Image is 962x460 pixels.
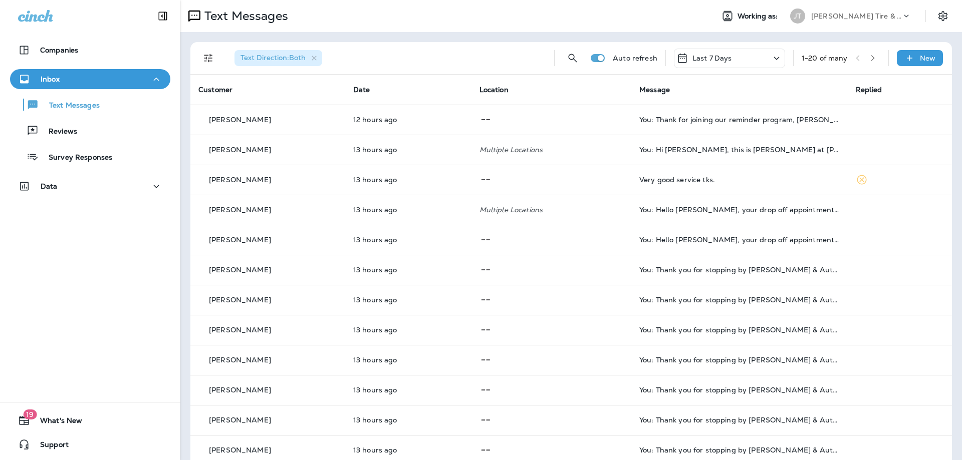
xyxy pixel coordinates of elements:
[353,116,463,124] p: Sep 3, 2025 06:21 PM
[920,54,935,62] p: New
[353,146,463,154] p: Sep 3, 2025 05:37 PM
[30,440,69,452] span: Support
[10,40,170,60] button: Companies
[23,409,37,419] span: 19
[10,176,170,196] button: Data
[10,410,170,430] button: 19What's New
[41,182,58,190] p: Data
[811,12,901,20] p: [PERSON_NAME] Tire & Auto
[209,146,271,154] p: [PERSON_NAME]
[40,46,78,54] p: Companies
[209,206,271,214] p: [PERSON_NAME]
[353,416,463,424] p: Sep 3, 2025 04:58 PM
[200,9,288,24] p: Text Messages
[353,296,463,304] p: Sep 3, 2025 04:58 PM
[639,85,670,94] span: Message
[10,434,170,454] button: Support
[563,48,583,68] button: Search Messages
[209,116,271,124] p: [PERSON_NAME]
[639,356,840,364] div: You: Thank you for stopping by Jensen Tire & Auto - Gretna. Please take 30 seconds to leave us a ...
[209,386,271,394] p: [PERSON_NAME]
[149,6,177,26] button: Collapse Sidebar
[353,386,463,394] p: Sep 3, 2025 04:58 PM
[30,416,82,428] span: What's New
[39,101,100,111] p: Text Messages
[353,85,370,94] span: Date
[353,176,463,184] p: Sep 3, 2025 05:37 PM
[209,176,271,184] p: [PERSON_NAME]
[241,53,306,62] span: Text Direction : Both
[353,326,463,334] p: Sep 3, 2025 04:58 PM
[41,75,60,83] p: Inbox
[639,236,840,244] div: You: Hello Linda, your drop off appointment at Jensen Tire & Auto is tomorrow. Reschedule? Call +...
[802,54,848,62] div: 1 - 20 of many
[934,7,952,25] button: Settings
[353,266,463,274] p: Sep 3, 2025 04:58 PM
[639,146,840,154] div: You: Hi John, this is Jeremy at Jensen Tire. I got your quote in my email and can confirm that 8:...
[738,12,780,21] span: Working as:
[613,54,657,62] p: Auto refresh
[209,356,271,364] p: [PERSON_NAME]
[639,176,840,184] div: Very good service tks.
[198,85,232,94] span: Customer
[353,356,463,364] p: Sep 3, 2025 04:58 PM
[39,127,77,137] p: Reviews
[39,153,112,163] p: Survey Responses
[639,116,840,124] div: You: Thank for joining our reminder program, Janeen you'll receive reminders when your vehicle is...
[10,69,170,89] button: Inbox
[209,236,271,244] p: [PERSON_NAME]
[639,446,840,454] div: You: Thank you for stopping by Jensen Tire & Auto - LaVista. Please take 30 seconds to leave us a...
[639,266,840,274] div: You: Thank you for stopping by Jensen Tire & Auto - South 96th Street. Please take 30 seconds to ...
[353,236,463,244] p: Sep 3, 2025 05:17 PM
[353,446,463,454] p: Sep 3, 2025 04:58 PM
[10,94,170,115] button: Text Messages
[479,85,509,94] span: Location
[692,54,732,62] p: Last 7 Days
[856,85,882,94] span: Replied
[209,326,271,334] p: [PERSON_NAME]
[790,9,805,24] div: JT
[209,446,271,454] p: [PERSON_NAME]
[10,146,170,167] button: Survey Responses
[639,326,840,334] div: You: Thank you for stopping by Jensen Tire & Auto - L Street. Please take 30 seconds to leave us ...
[479,146,623,154] p: Multiple Locations
[209,266,271,274] p: [PERSON_NAME]
[353,206,463,214] p: Sep 3, 2025 05:17 PM
[639,296,840,304] div: You: Thank you for stopping by Jensen Tire & Auto - Council Bluffs. Please take 30 seconds to lea...
[639,416,840,424] div: You: Thank you for stopping by Jensen Tire & Auto - South 144th Street. Please take 30 seconds to...
[639,206,840,214] div: You: Hello Robert, your drop off appointment at Jensen Tire & Auto is tomorrow. Reschedule? Call ...
[209,296,271,304] p: [PERSON_NAME]
[639,386,840,394] div: You: Thank you for stopping by Jensen Tire & Auto - L Street. Please take 30 seconds to leave us ...
[209,416,271,424] p: [PERSON_NAME]
[479,206,623,214] p: Multiple Locations
[10,120,170,141] button: Reviews
[198,48,218,68] button: Filters
[234,50,322,66] div: Text Direction:Both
